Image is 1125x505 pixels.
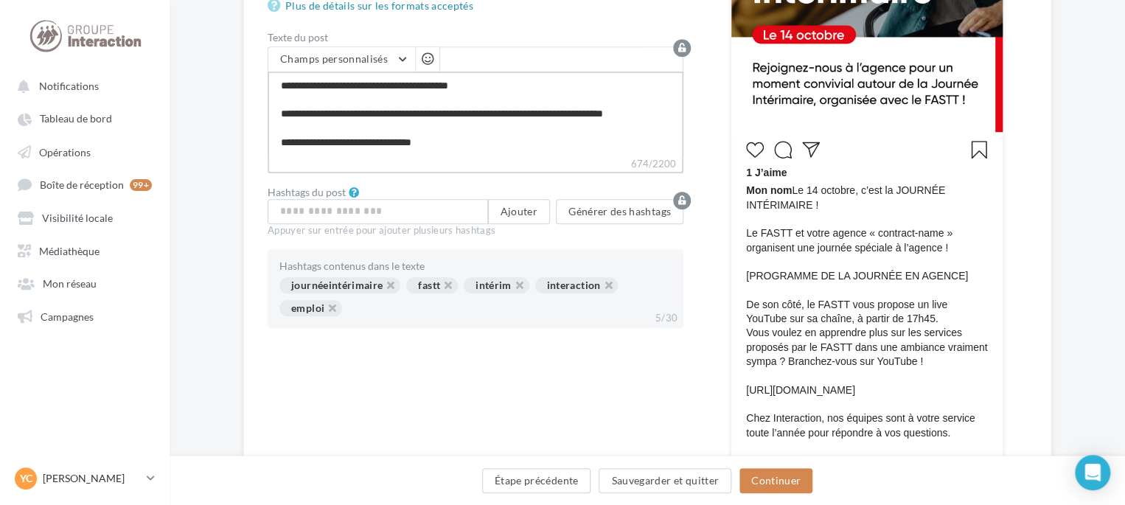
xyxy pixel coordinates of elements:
[41,310,94,322] span: Campagnes
[970,141,988,159] svg: Enregistrer
[488,199,550,224] button: Ajouter
[9,72,155,99] button: Notifications
[268,32,683,43] label: Texte du post
[649,309,683,328] div: 5/30
[12,464,158,492] a: YC [PERSON_NAME]
[268,156,683,173] label: 674/2200
[406,277,458,293] div: fastt
[20,471,32,486] span: YC
[746,141,764,159] svg: J’aime
[599,468,731,493] button: Sauvegarder et quitter
[9,138,161,164] a: Opérations
[39,80,99,92] span: Notifications
[279,277,400,293] div: journéeintérimaire
[746,166,988,184] div: 1 J’aime
[9,105,161,131] a: Tableau de bord
[268,47,415,72] button: Champs personnalisés
[40,178,124,191] span: Boîte de réception
[280,52,388,65] span: Champs personnalisés
[774,141,792,159] svg: Commenter
[39,244,100,257] span: Médiathèque
[464,277,529,293] div: intérim
[268,224,683,237] div: Appuyer sur entrée pour ajouter plusieurs hashtags
[802,141,820,159] svg: Partager la publication
[42,212,113,224] span: Visibilité locale
[268,187,346,198] label: Hashtags du post
[9,203,161,230] a: Visibilité locale
[1075,455,1110,490] div: Open Intercom Messenger
[130,179,152,191] div: 99+
[9,237,161,263] a: Médiathèque
[43,277,97,290] span: Mon réseau
[279,300,342,316] div: emploi
[9,170,161,198] a: Boîte de réception 99+
[556,199,683,224] button: Générer des hashtags
[739,468,812,493] button: Continuer
[9,269,161,296] a: Mon réseau
[39,145,91,158] span: Opérations
[9,302,161,329] a: Campagnes
[482,468,591,493] button: Étape précédente
[40,113,112,125] span: Tableau de bord
[279,261,672,271] div: Hashtags contenus dans le texte
[43,471,141,486] p: [PERSON_NAME]
[535,277,619,293] div: interaction
[746,184,792,196] span: Mon nom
